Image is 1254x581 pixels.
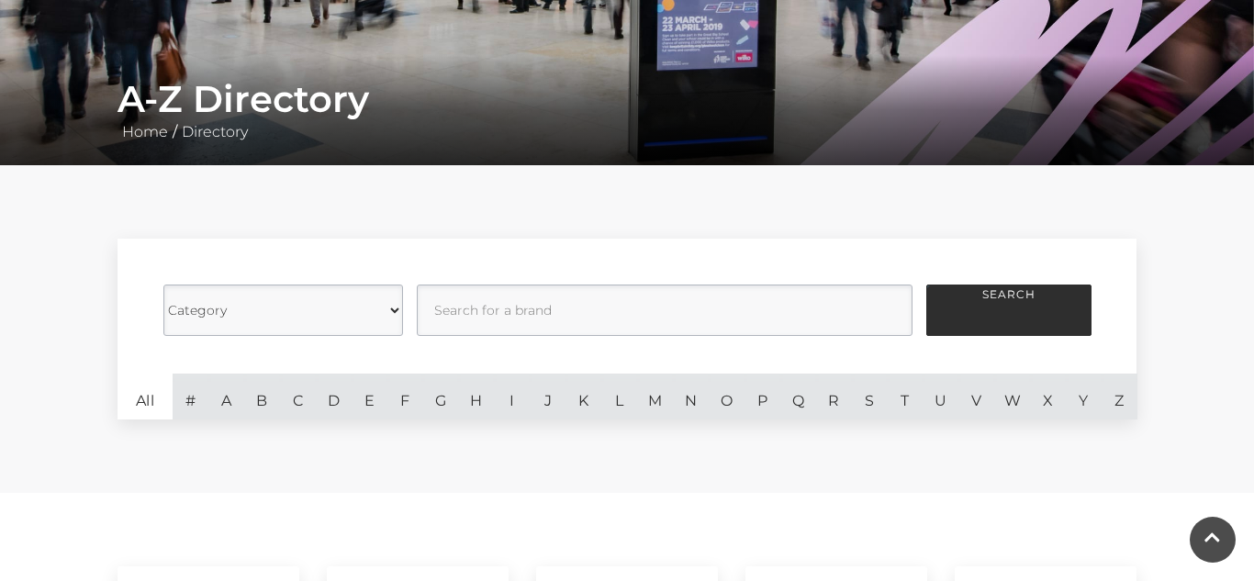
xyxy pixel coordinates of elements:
[601,374,637,419] a: L
[673,374,709,419] a: N
[637,374,673,419] a: M
[118,77,1136,121] h1: A-Z Directory
[104,77,1150,143] div: /
[1066,374,1102,419] a: Y
[458,374,494,419] a: H
[244,374,280,419] a: B
[352,374,387,419] a: E
[923,374,958,419] a: U
[780,374,816,419] a: Q
[530,374,565,419] a: J
[494,374,530,419] a: I
[926,285,1092,336] button: Search
[852,374,888,419] a: S
[118,374,173,419] a: All
[816,374,852,419] a: R
[994,374,1030,419] a: W
[1102,374,1137,419] a: Z
[316,374,352,419] a: D
[118,123,173,140] a: Home
[709,374,745,419] a: O
[208,374,244,419] a: A
[417,285,913,336] input: Search for a brand
[387,374,423,419] a: F
[173,374,208,419] a: #
[565,374,601,419] a: K
[177,123,252,140] a: Directory
[280,374,316,419] a: C
[1030,374,1066,419] a: X
[958,374,994,419] a: V
[887,374,923,419] a: T
[745,374,780,419] a: P
[422,374,458,419] a: G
